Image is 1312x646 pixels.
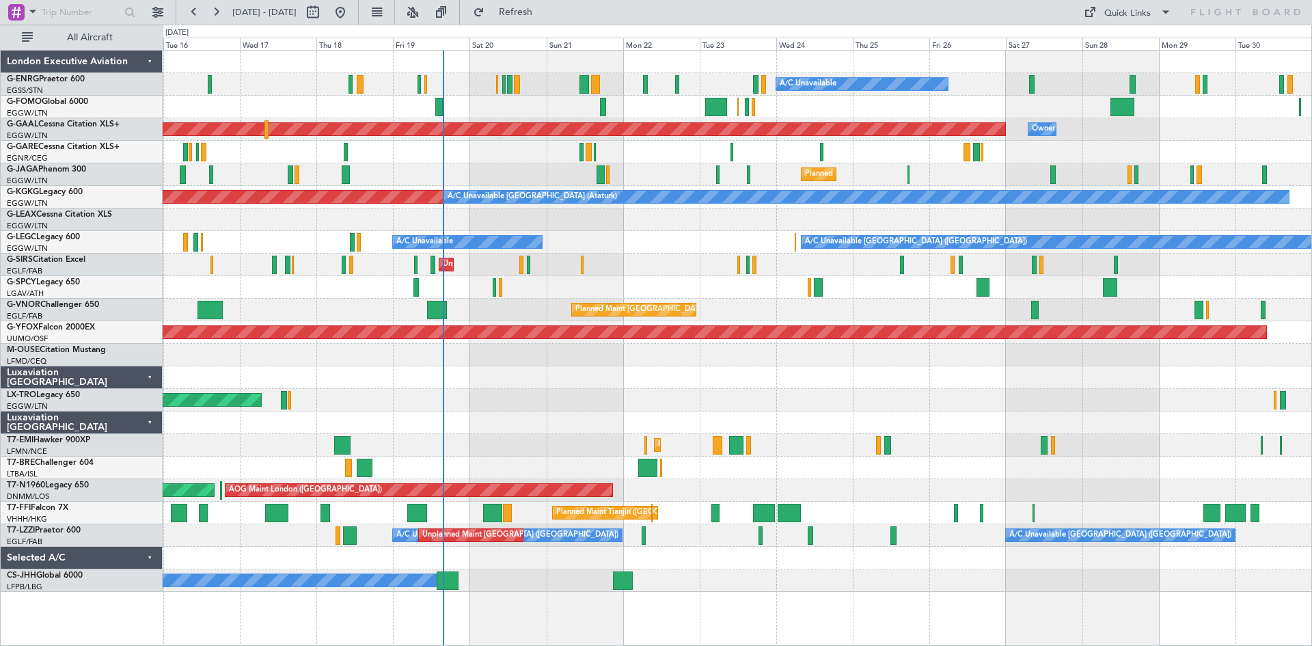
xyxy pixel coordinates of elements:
a: G-GARECessna Citation XLS+ [7,143,120,151]
div: A/C Unavailable [GEOGRAPHIC_DATA] ([GEOGRAPHIC_DATA]) [1009,525,1231,546]
div: Thu 18 [316,38,393,50]
div: Tue 23 [700,38,776,50]
div: Mon 22 [623,38,700,50]
button: Refresh [467,1,549,23]
div: [DATE] [165,27,189,39]
a: T7-LZZIPraetor 600 [7,526,81,535]
div: A/C Unavailable [GEOGRAPHIC_DATA] ([GEOGRAPHIC_DATA]) [396,525,618,546]
div: Wed 17 [240,38,316,50]
div: A/C Unavailable [780,74,836,94]
div: Wed 24 [776,38,853,50]
span: G-VNOR [7,301,40,309]
a: T7-N1960Legacy 650 [7,481,89,489]
a: G-GAALCessna Citation XLS+ [7,120,120,129]
a: LFMN/NCE [7,446,47,457]
a: G-SPCYLegacy 650 [7,278,80,286]
span: [DATE] - [DATE] [232,6,297,18]
div: Fri 19 [393,38,469,50]
a: EGSS/STN [7,85,43,96]
div: Sun 21 [547,38,623,50]
span: G-GARE [7,143,38,151]
span: G-LEGC [7,233,36,241]
span: G-ENRG [7,75,39,83]
span: CS-JHH [7,571,36,580]
a: G-LEGCLegacy 600 [7,233,80,241]
span: G-KGKG [7,188,39,196]
div: A/C Unavailable [396,232,453,252]
button: All Aircraft [15,27,148,49]
div: Sat 27 [1006,38,1082,50]
div: Quick Links [1104,7,1151,21]
span: Refresh [487,8,545,17]
button: Quick Links [1077,1,1178,23]
div: Thu 25 [853,38,929,50]
div: Planned Maint Tianjin ([GEOGRAPHIC_DATA]) [556,502,715,523]
a: G-JAGAPhenom 300 [7,165,86,174]
a: G-LEAXCessna Citation XLS [7,211,112,219]
span: G-FOMO [7,98,42,106]
span: G-GAAL [7,120,38,129]
span: M-OUSE [7,346,40,354]
a: EGGW/LTN [7,176,48,186]
div: Unplanned Maint [GEOGRAPHIC_DATA] ([GEOGRAPHIC_DATA]) [443,254,668,275]
a: G-ENRGPraetor 600 [7,75,85,83]
div: Tue 30 [1235,38,1312,50]
div: Unplanned Maint [GEOGRAPHIC_DATA] ([GEOGRAPHIC_DATA]) [422,525,647,546]
div: Sat 20 [469,38,546,50]
a: EGLF/FAB [7,266,42,276]
a: LTBA/ISL [7,469,38,479]
div: A/C Unavailable [GEOGRAPHIC_DATA] ([GEOGRAPHIC_DATA]) [805,232,1027,252]
span: All Aircraft [36,33,144,42]
span: G-YFOX [7,323,38,332]
a: G-VNORChallenger 650 [7,301,99,309]
a: EGGW/LTN [7,131,48,141]
span: T7-FFI [7,504,31,512]
span: T7-EMI [7,436,33,444]
span: LX-TRO [7,391,36,399]
div: A/C Unavailable [GEOGRAPHIC_DATA] (Ataturk) [448,187,617,207]
a: T7-BREChallenger 604 [7,459,94,467]
a: EGGW/LTN [7,221,48,231]
a: G-KGKGLegacy 600 [7,188,83,196]
a: G-YFOXFalcon 2000EX [7,323,95,332]
a: EGNR/CEG [7,153,48,163]
a: LGAV/ATH [7,288,44,299]
a: T7-FFIFalcon 7X [7,504,68,512]
span: T7-LZZI [7,526,35,535]
span: T7-BRE [7,459,35,467]
a: LFPB/LBG [7,582,42,592]
a: G-FOMOGlobal 6000 [7,98,88,106]
a: VHHH/HKG [7,514,47,524]
span: G-JAGA [7,165,38,174]
a: CS-JHHGlobal 6000 [7,571,83,580]
a: T7-EMIHawker 900XP [7,436,90,444]
a: EGGW/LTN [7,243,48,254]
a: EGGW/LTN [7,401,48,412]
a: M-OUSECitation Mustang [7,346,106,354]
a: G-SIRSCitation Excel [7,256,85,264]
a: LFMD/CEQ [7,356,46,366]
div: Planned Maint [GEOGRAPHIC_DATA] ([GEOGRAPHIC_DATA]) [805,164,1020,185]
div: Fri 26 [929,38,1006,50]
div: AOG Maint London ([GEOGRAPHIC_DATA]) [229,480,382,500]
div: Planned Maint [GEOGRAPHIC_DATA] [658,435,789,455]
a: UUMO/OSF [7,334,48,344]
a: EGGW/LTN [7,198,48,208]
span: G-SIRS [7,256,33,264]
span: G-LEAX [7,211,36,219]
a: LX-TROLegacy 650 [7,391,80,399]
a: EGGW/LTN [7,108,48,118]
div: Sun 28 [1082,38,1159,50]
a: EGLF/FAB [7,537,42,547]
a: EGLF/FAB [7,311,42,321]
a: DNMM/LOS [7,492,49,502]
div: Owner [1032,119,1055,139]
div: Planned Maint [GEOGRAPHIC_DATA] ([GEOGRAPHIC_DATA]) [575,299,791,320]
span: G-SPCY [7,278,36,286]
span: T7-N1960 [7,481,45,489]
div: Tue 16 [163,38,240,50]
input: Trip Number [42,2,120,23]
div: Mon 29 [1159,38,1235,50]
